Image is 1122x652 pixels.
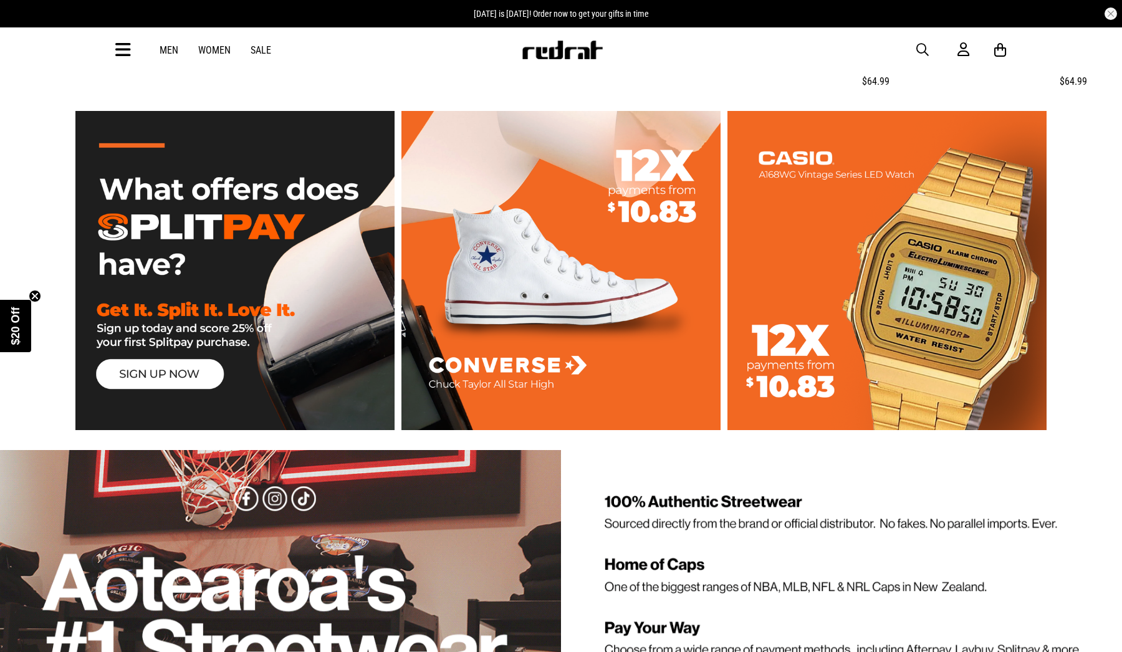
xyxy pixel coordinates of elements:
[10,5,47,42] button: Open LiveChat chat widget
[29,290,41,302] button: Close teaser
[474,9,649,19] span: [DATE] is [DATE]! Order now to get your gifts in time
[521,41,603,59] img: Redrat logo
[198,44,231,56] a: Women
[9,307,22,345] span: $20 Off
[862,74,1050,89] div: $64.99
[251,44,271,56] a: Sale
[160,44,178,56] a: Men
